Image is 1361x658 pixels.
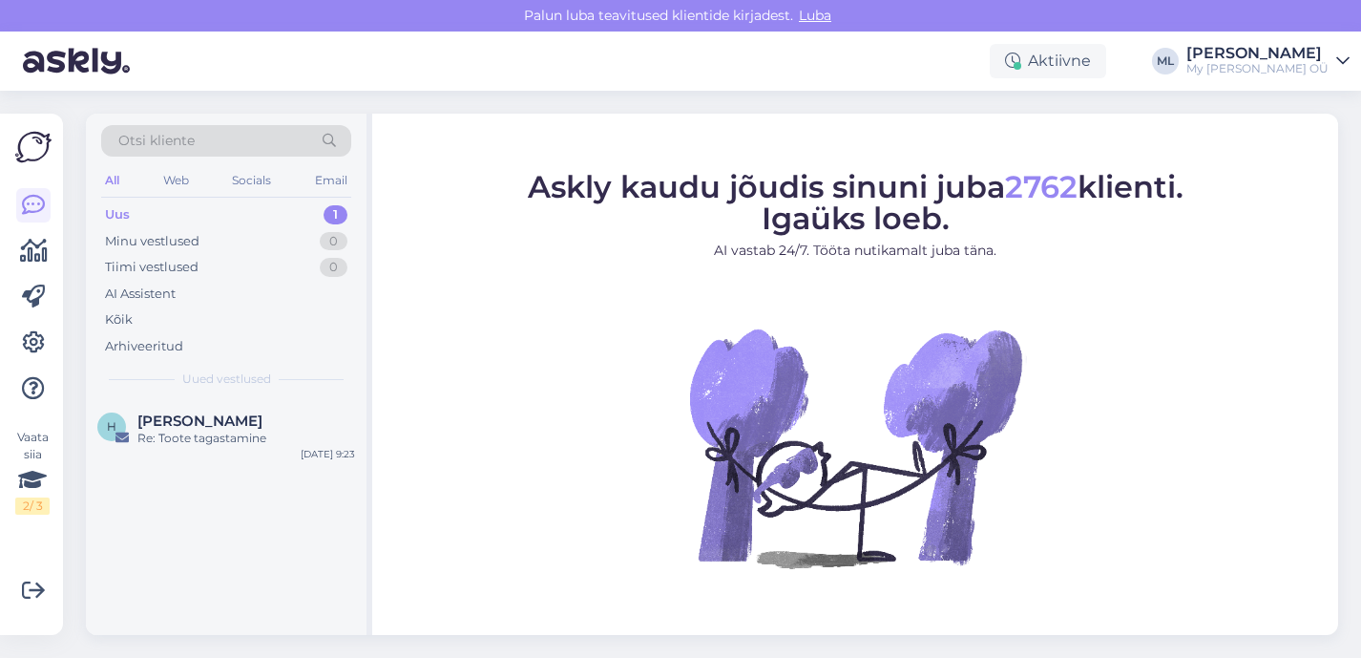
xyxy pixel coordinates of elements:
[1186,61,1329,76] div: My [PERSON_NAME] OÜ
[320,258,347,277] div: 0
[990,44,1106,78] div: Aktiivne
[15,429,50,515] div: Vaata siia
[105,205,130,224] div: Uus
[137,413,262,430] span: Helena Saastamoinen
[159,168,193,193] div: Web
[105,258,199,277] div: Tiimi vestlused
[137,430,355,447] div: Re: Toote tagastamine
[105,285,176,304] div: AI Assistent
[793,7,837,24] span: Luba
[683,275,1027,619] img: No Chat active
[15,498,50,515] div: 2 / 3
[301,447,355,461] div: [DATE] 9:23
[182,371,271,388] span: Uued vestlused
[1152,48,1179,74] div: ML
[105,232,199,251] div: Minu vestlused
[228,168,275,193] div: Socials
[105,337,183,356] div: Arhiveeritud
[324,205,347,224] div: 1
[118,131,195,151] span: Otsi kliente
[105,310,133,329] div: Kõik
[1186,46,1329,61] div: [PERSON_NAME]
[1186,46,1350,76] a: [PERSON_NAME]My [PERSON_NAME] OÜ
[320,232,347,251] div: 0
[101,168,123,193] div: All
[15,129,52,165] img: Askly Logo
[1005,167,1078,204] span: 2762
[107,419,116,434] span: H
[311,168,351,193] div: Email
[528,240,1183,260] p: AI vastab 24/7. Tööta nutikamalt juba täna.
[528,167,1183,236] span: Askly kaudu jõudis sinuni juba klienti. Igaüks loeb.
